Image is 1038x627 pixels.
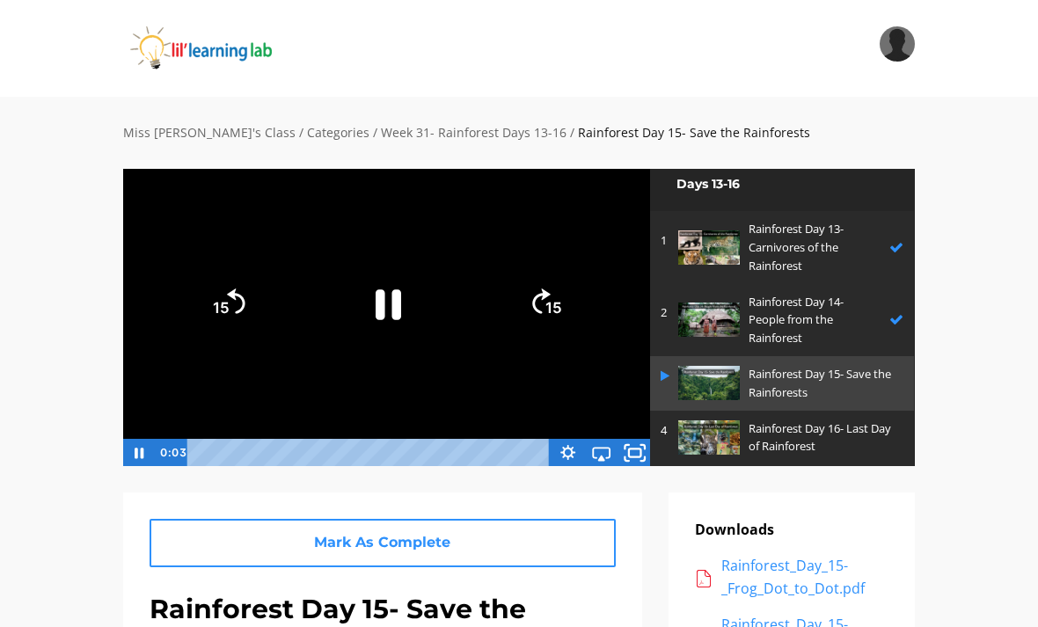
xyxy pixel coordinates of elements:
[678,230,740,265] img: vKwwg66NS8CzVyIWg4bE_6668BBA1-DCC5-4C6B-9A52-E58ADAEE677A.jpeg
[373,123,377,142] div: /
[650,464,914,513] a: Next Category
[650,411,914,465] a: 4 Rainforest Day 16- Last Day of Rainforest
[678,366,740,400] img: KQ8XVceQTuedQGESKNKD_7D51117E-5159-4905-A3DA-A409419F0463.jpeg
[721,555,888,600] div: Rainforest_Day_15-_Frog_Dot_to_Dot.pdf
[695,570,713,587] img: acrobat.png
[200,439,543,467] div: Playbar
[545,299,562,317] tspan: 15
[213,299,230,317] tspan: 15
[880,26,915,62] img: 7d0b3d1d4d883f76e30714d3632abb93
[123,124,296,141] a: Miss [PERSON_NAME]'s Class
[551,439,584,467] button: Show settings menu
[150,519,616,567] a: Mark As Complete
[513,271,578,336] button: Skip ahead 15 seconds
[661,231,669,250] p: 1
[650,284,914,356] a: 2 Rainforest Day 14- People from the Rainforest
[650,356,914,411] a: Rainforest Day 15- Save the Rainforests
[695,555,888,600] a: Rainforest_Day_15-_Frog_Dot_to_Dot.pdf
[299,123,303,142] div: /
[676,154,826,193] h2: Week 31- Rainforest Days 13-16
[381,124,567,141] a: Week 31- Rainforest Days 13-16
[661,421,669,440] p: 4
[749,419,895,456] p: Rainforest Day 16- Last Day of Rainforest
[678,303,740,337] img: 6YmPQHTPS0OORDkVr4TK_A82B9464-37A9-4A59-AD1C-8703FB2A5C10.jpeg
[195,271,260,336] button: Skip back 15 seconds
[340,257,433,349] button: Pause
[570,123,574,142] div: /
[578,123,810,142] div: Rainforest Day 15- Save the Rainforests
[749,365,895,402] p: Rainforest Day 15- Save the Rainforests
[678,420,740,455] img: kLfEzMStSkujZYVAU6Yf_5033B9CD-548C-478A-8ED9-DF221B107F83.jpeg
[618,439,651,467] button: Fullscreen
[749,293,881,347] p: Rainforest Day 14- People from the Rainforest
[661,303,669,322] p: 2
[650,211,914,283] a: 1 Rainforest Day 13- Carnivores of the Rainforest
[307,124,369,141] a: Categories
[122,439,156,467] button: Pause
[749,220,881,274] p: Rainforest Day 13- Carnivores of the Rainforest
[695,519,888,542] p: Downloads
[123,26,324,70] img: iJObvVIsTmeLBah9dr2P_logo_360x80.png
[584,439,618,467] button: Airplay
